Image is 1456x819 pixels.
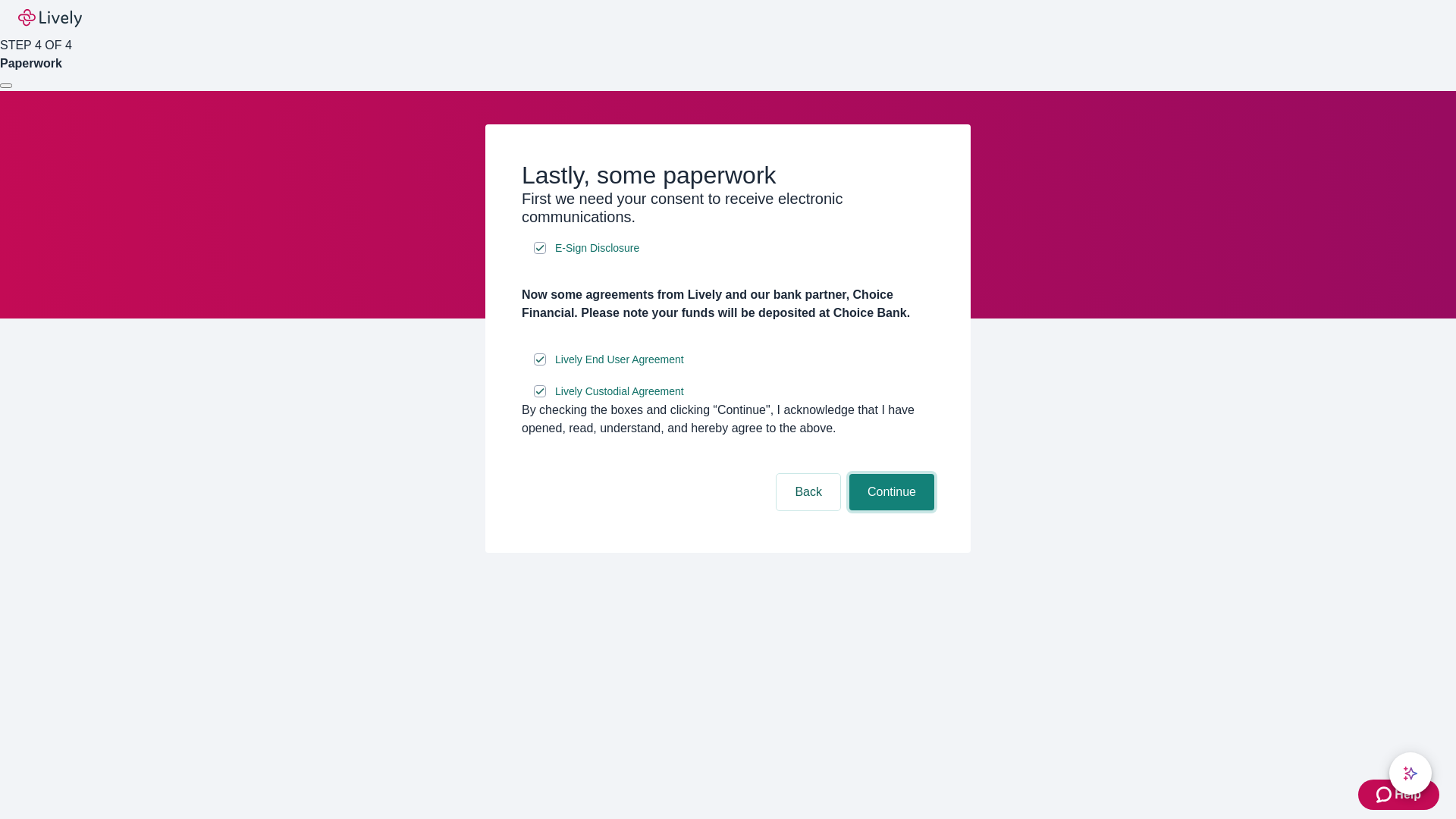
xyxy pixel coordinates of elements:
[849,474,934,510] button: Continue
[18,9,82,27] img: Lively
[555,384,684,400] span: Lively Custodial Agreement
[552,239,642,258] a: e-sign disclosure document
[777,474,840,510] button: Back
[1376,786,1395,804] svg: Zendesk support icon
[1395,786,1421,804] span: Help
[1403,766,1418,781] svg: Lively AI Assistant
[522,161,934,190] h2: Lastly, some paperwork
[552,382,687,401] a: e-sign disclosure document
[522,190,934,226] h3: First we need your consent to receive electronic communications.
[522,401,934,438] div: By checking the boxes and clicking “Continue", I acknowledge that I have opened, read, understand...
[522,286,934,322] h4: Now some agreements from Lively and our bank partner, Choice Financial. Please note your funds wi...
[555,240,639,256] span: E-Sign Disclosure
[555,352,684,368] span: Lively End User Agreement
[552,350,687,369] a: e-sign disclosure document
[1389,752,1432,795] button: chat
[1358,780,1439,810] button: Zendesk support iconHelp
